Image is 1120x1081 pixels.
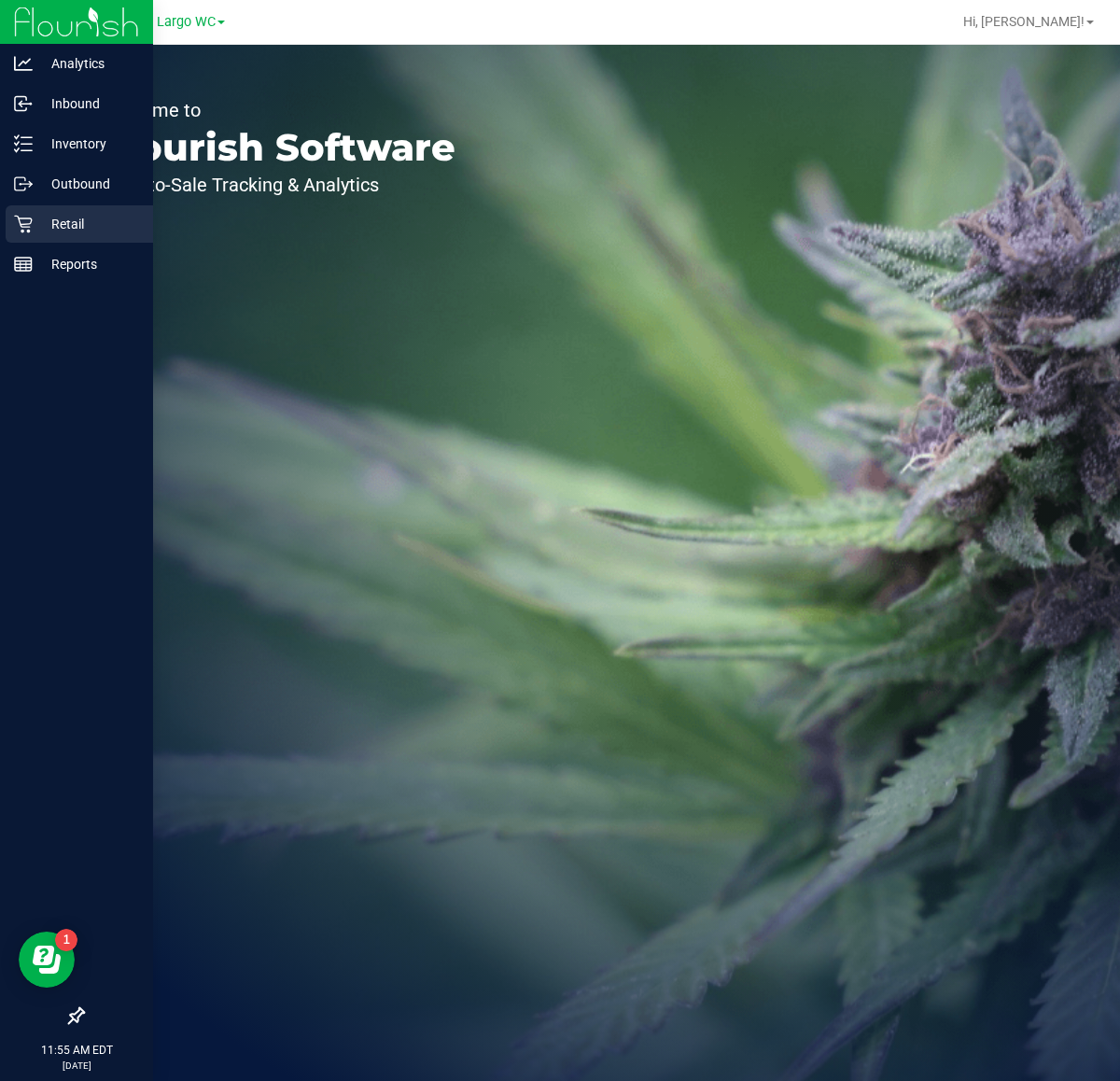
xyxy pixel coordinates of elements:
iframe: Resource center unread badge [55,929,77,951]
inline-svg: Analytics [14,54,33,73]
inline-svg: Retail [14,215,33,233]
inline-svg: Inventory [14,134,33,153]
p: 11:55 AM EDT [8,1042,145,1059]
p: [DATE] [8,1059,145,1073]
p: Inbound [33,92,145,115]
p: Seed-to-Sale Tracking & Analytics [101,175,455,194]
inline-svg: Reports [14,255,33,274]
inline-svg: Outbound [14,175,33,193]
span: Hi, [PERSON_NAME]! [963,14,1085,29]
iframe: Resource center [19,932,75,988]
p: Inventory [33,133,145,155]
p: Reports [33,253,145,275]
p: Welcome to [101,101,455,119]
p: Retail [33,213,145,235]
inline-svg: Inbound [14,94,33,113]
span: Largo WC [157,14,216,30]
p: Outbound [33,173,145,195]
p: Flourish Software [101,129,455,166]
p: Analytics [33,52,145,75]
